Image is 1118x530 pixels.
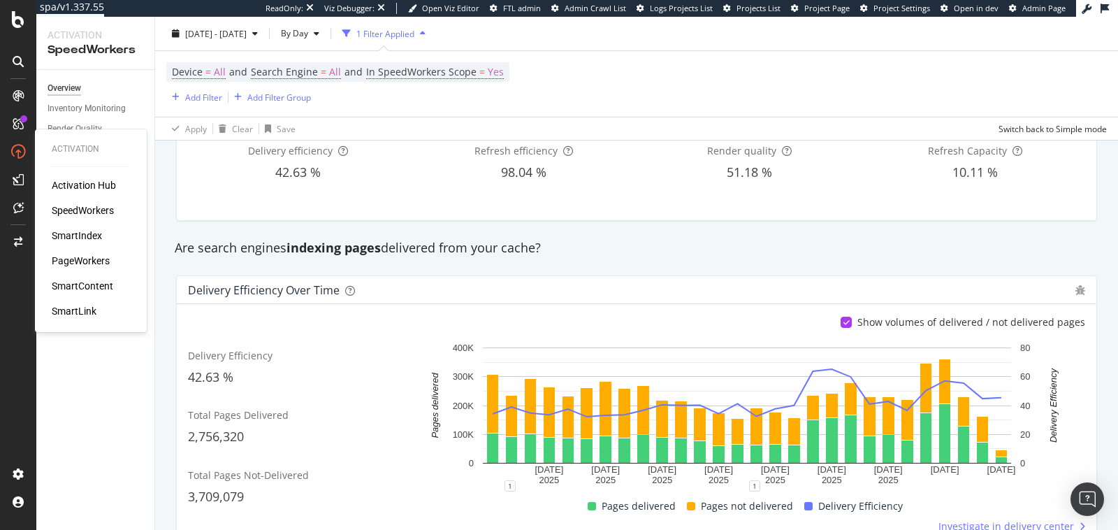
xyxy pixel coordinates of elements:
svg: A chart. [416,341,1077,486]
a: Open Viz Editor [408,3,479,14]
text: [DATE] [535,464,563,475]
div: Switch back to Simple mode [999,122,1107,134]
a: PageWorkers [52,254,110,268]
text: [DATE] [761,464,790,475]
a: Project Page [791,3,850,14]
text: 0 [469,458,474,468]
text: 400K [453,343,474,353]
div: Render Quality [48,122,102,136]
a: Project Settings [860,3,930,14]
text: Delivery Efficiency [1048,368,1059,443]
span: Refresh efficiency [474,144,558,157]
div: Are search engines delivered from your cache? [168,239,1105,257]
text: 20 [1020,429,1030,440]
text: 100K [453,429,474,440]
text: 60 [1020,371,1030,382]
span: Pages delivered [602,498,676,515]
a: Admin Page [1009,3,1066,14]
button: 1 Filter Applied [337,22,431,45]
span: Project Settings [873,3,930,13]
span: Yes [488,62,504,82]
span: 3,709,079 [188,488,244,505]
text: 300K [453,371,474,382]
div: Clear [232,122,253,134]
button: By Day [275,22,325,45]
span: 10.11 % [952,164,998,180]
div: 1 [749,480,760,492]
button: Add Filter Group [228,89,311,106]
div: Show volumes of delivered / not delivered pages [857,315,1085,329]
span: Delivery Efficiency [188,349,273,362]
span: and [344,65,363,78]
a: Admin Crawl List [551,3,626,14]
text: [DATE] [874,464,903,475]
text: 80 [1020,343,1030,353]
a: Projects List [723,3,781,14]
text: 0 [1020,458,1025,468]
button: Apply [166,117,207,140]
span: Open Viz Editor [422,3,479,13]
text: [DATE] [931,464,959,475]
span: All [329,62,341,82]
div: Add Filter Group [247,91,311,103]
span: Render quality [707,144,776,157]
text: Pages delivered [430,373,440,438]
a: Inventory Monitoring [48,101,145,116]
div: Open Intercom Messenger [1070,482,1104,516]
text: 2025 [765,475,785,485]
text: 2025 [709,475,729,485]
span: FTL admin [503,3,541,13]
span: Logs Projects List [650,3,713,13]
div: SmartLink [52,304,96,318]
span: Admin Page [1022,3,1066,13]
span: = [205,65,211,78]
span: and [229,65,247,78]
span: Admin Crawl List [565,3,626,13]
text: [DATE] [648,464,676,475]
a: SmartIndex [52,229,102,243]
a: Overview [48,81,145,96]
div: Delivery Efficiency over time [188,283,340,297]
div: 1 Filter Applied [356,27,414,39]
span: Project Page [804,3,850,13]
text: 2025 [878,475,899,485]
span: = [321,65,326,78]
span: By Day [275,27,308,39]
a: Logs Projects List [637,3,713,14]
text: 200K [453,401,474,411]
a: Activation Hub [52,178,116,192]
div: ReadOnly: [266,3,303,14]
button: Save [259,117,296,140]
button: [DATE] - [DATE] [166,22,263,45]
span: Pages not delivered [701,498,793,515]
button: Add Filter [166,89,222,106]
a: SmartContent [52,279,113,293]
div: Viz Debugger: [324,3,375,14]
text: [DATE] [704,464,733,475]
button: Switch back to Simple mode [993,117,1107,140]
span: Projects List [736,3,781,13]
text: 40 [1020,401,1030,411]
div: Save [277,122,296,134]
div: bug [1075,285,1085,295]
span: Total Pages Not-Delivered [188,468,309,482]
span: 42.63 % [275,164,321,180]
span: Search Engine [251,65,318,78]
div: Inventory Monitoring [48,101,126,116]
span: Refresh Capacity [928,144,1007,157]
a: FTL admin [490,3,541,14]
span: All [214,62,226,82]
div: Activation [48,28,143,42]
a: SpeedWorkers [52,203,114,217]
div: Apply [185,122,207,134]
div: Add Filter [185,91,222,103]
span: 51.18 % [727,164,772,180]
button: Clear [213,117,253,140]
text: 2025 [822,475,842,485]
span: 2,756,320 [188,428,244,445]
span: Device [172,65,203,78]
